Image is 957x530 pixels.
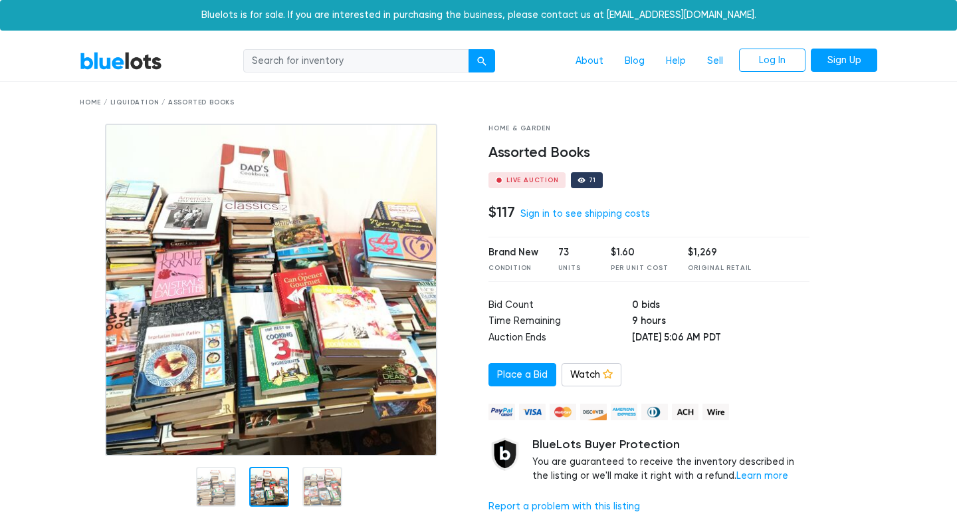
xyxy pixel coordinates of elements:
h4: $117 [488,203,515,221]
a: Sign in to see shipping costs [520,208,650,219]
td: Time Remaining [488,314,632,331]
img: ach-b7992fed28a4f97f893c574229be66187b9afb3f1a8d16a4691d3d3140a8ab00.png [672,404,698,420]
a: Log In [739,49,805,72]
div: 73 [558,245,591,260]
a: Help [655,49,696,74]
img: discover-82be18ecfda2d062aad2762c1ca80e2d36a4073d45c9e0ffae68cd515fbd3d32.png [580,404,607,420]
a: Learn more [736,470,788,481]
img: mastercard-42073d1d8d11d6635de4c079ffdb20a4f30a903dc55d1612383a1b395dd17f39.png [550,404,576,420]
a: Place a Bid [488,363,556,387]
a: Sell [696,49,734,74]
a: BlueLots [80,51,162,70]
td: Bid Count [488,298,632,315]
td: 9 hours [632,314,809,331]
div: Live Auction [506,177,559,184]
td: 0 bids [632,298,809,315]
div: Condition [488,263,538,273]
div: Original Retail [688,263,752,273]
div: Home / Liquidation / Assorted Books [80,98,877,108]
td: Auction Ends [488,331,632,347]
div: Units [558,263,591,273]
input: Search for inventory [243,49,469,73]
div: Per Unit Cost [611,263,668,273]
img: visa-79caf175f036a155110d1892330093d4c38f53c55c9ec9e2c3a54a56571784bb.png [519,404,546,420]
div: Brand New [488,245,538,260]
div: You are guaranteed to receive the inventory described in the listing or we'll make it right with ... [532,438,809,483]
div: $1,269 [688,245,752,260]
a: About [565,49,614,74]
img: paypal_credit-80455e56f6e1299e8d57f40c0dcee7b8cd4ae79b9eccbfc37e2480457ba36de9.png [488,404,515,420]
div: 71 [589,177,597,184]
img: buyer_protection_shield-3b65640a83011c7d3ede35a8e5a80bfdfaa6a97447f0071c1475b91a4b0b3d01.png [488,438,522,471]
img: american_express-ae2a9f97a040b4b41f6397f7637041a5861d5f99d0716c09922aba4e24c8547d.png [611,404,637,420]
a: Report a problem with this listing [488,501,640,512]
a: Watch [562,363,621,387]
a: Blog [614,49,655,74]
td: [DATE] 5:06 AM PDT [632,331,809,347]
img: 479c3318-196a-4ceb-8b1e-7e164af8e008-1751562385.jpg [105,124,437,456]
img: diners_club-c48f30131b33b1bb0e5d0e2dbd43a8bea4cb12cb2961413e2f4250e06c020426.png [641,404,668,420]
img: wire-908396882fe19aaaffefbd8e17b12f2f29708bd78693273c0e28e3a24408487f.png [702,404,729,420]
h5: BlueLots Buyer Protection [532,438,809,452]
div: Home & Garden [488,124,809,134]
h4: Assorted Books [488,144,809,162]
a: Sign Up [811,49,877,72]
div: $1.60 [611,245,668,260]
